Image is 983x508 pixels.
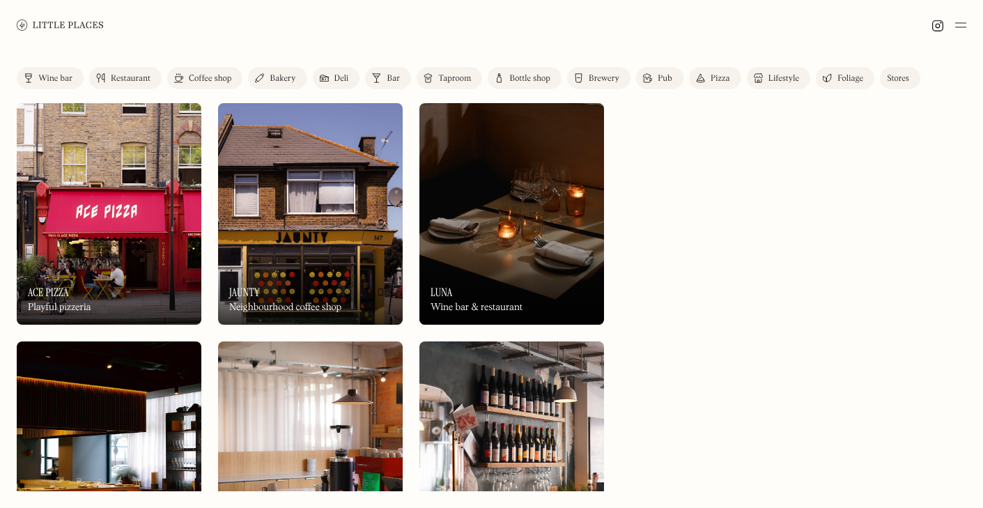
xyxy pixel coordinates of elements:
[189,75,231,83] div: Coffee shop
[880,67,920,89] a: Stores
[313,67,360,89] a: Deli
[229,286,260,299] h3: Jaunty
[248,67,307,89] a: Bakery
[747,67,810,89] a: Lifestyle
[167,67,242,89] a: Coffee shop
[438,75,471,83] div: Taproom
[589,75,619,83] div: Brewery
[417,67,482,89] a: Taproom
[218,103,403,325] a: JauntyJauntyJauntyNeighbourhood coffee shop
[28,302,91,314] div: Playful pizzeria
[111,75,150,83] div: Restaurant
[270,75,295,83] div: Bakery
[419,103,604,325] a: LunaLunaLunaWine bar & restaurant
[816,67,874,89] a: Foliage
[17,103,201,325] img: Ace Pizza
[17,103,201,325] a: Ace PizzaAce PizzaAce PizzaPlayful pizzeria
[28,286,69,299] h3: Ace Pizza
[334,75,349,83] div: Deli
[768,75,799,83] div: Lifestyle
[887,75,909,83] div: Stores
[387,75,400,83] div: Bar
[218,103,403,325] img: Jaunty
[837,75,863,83] div: Foliage
[431,286,452,299] h3: Luna
[431,302,523,314] div: Wine bar & restaurant
[711,75,730,83] div: Pizza
[365,67,411,89] a: Bar
[17,67,84,89] a: Wine bar
[636,67,683,89] a: Pub
[509,75,550,83] div: Bottle shop
[38,75,72,83] div: Wine bar
[89,67,162,89] a: Restaurant
[689,67,741,89] a: Pizza
[567,67,630,89] a: Brewery
[658,75,672,83] div: Pub
[488,67,562,89] a: Bottle shop
[229,302,341,314] div: Neighbourhood coffee shop
[419,103,604,325] img: Luna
